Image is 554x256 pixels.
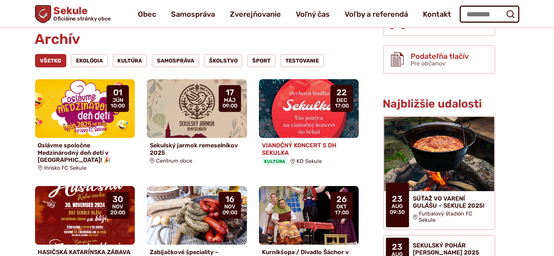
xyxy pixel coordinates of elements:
span: Kultúra [262,158,288,165]
a: Voľný čas [296,4,330,25]
a: Sekulský jarmok remeselníkov 2025 Centrum obce 17 máj 09:00 [147,79,247,167]
a: Kultúra [113,54,148,67]
h4: Sekulský jarmok remeselníkov 2025 [150,142,244,156]
a: Podateľňa tlačív Pre občanov [383,45,496,74]
span: 09:00 [222,210,237,216]
a: Testovanie [280,54,324,67]
span: 09:00 [222,103,237,109]
a: Zverejňovanie [230,4,281,25]
span: 17:00 [335,210,349,216]
a: SÚŤAŽ VO VARENÍ GULÁŠU – SEKULE 2025! Futbalový štadión FC Sekule 23 aug 09:30 [383,116,496,230]
span: dec [335,97,349,103]
h2: Archív [35,32,359,47]
a: Oslávme spoločne Medzinárodný deň detí v [GEOGRAPHIC_DATA]! 🎉 Ihrisko FC Sekule 01 jún 10:00 [35,79,135,174]
span: okt [335,204,349,210]
span: Podateľňa tlačív [411,52,469,60]
span: KD Sekule [297,158,322,164]
span: 17:00 [335,103,349,109]
span: Pre občanov [411,60,446,67]
span: aug [390,204,405,209]
h4: SÚŤAŽ VO VARENÍ GULÁŠU – SEKULE 2025! [413,195,488,209]
a: Obec [138,4,156,25]
span: Oficiálne stránky obce [53,16,111,21]
a: Ekológia [71,54,108,67]
span: 23 [390,195,405,204]
span: Futbalový štadión FC Sekule [419,211,488,223]
h4: VIANOČNÝ KONCERT S DH SEKULKA [262,142,356,156]
a: ŠKOLSTVO [204,54,243,67]
span: 30 [110,195,125,204]
span: 22 [335,88,349,97]
span: Centrum obce [156,158,192,164]
span: 26 [335,195,349,204]
h4: Oslávme spoločne Medzinárodný deň detí v [GEOGRAPHIC_DATA]! 🎉 [38,142,132,163]
a: Šport [247,54,276,67]
span: 20:00 [110,210,125,216]
span: 09:30 [390,209,405,215]
span: 17 [222,88,237,97]
span: Sekule [51,6,111,22]
span: jún [111,97,125,103]
a: Samospráva [171,4,215,25]
span: 16 [222,195,237,204]
span: 10:00 [111,103,125,109]
span: Ihrisko FC Sekule [44,165,86,171]
span: nov [110,204,125,210]
a: Všetko [35,54,67,67]
img: Prejsť na domovskú stránku [35,5,51,23]
h3: Najbližšie udalosti [383,98,496,110]
span: 01 [111,88,125,97]
a: VIANOČNÝ KONCERT S DH SEKULKA KultúraKD Sekule 22 dec 17:00 [259,79,359,168]
a: Logo Sekule, prejsť na domovskú stránku. [35,5,111,23]
a: Voľby a referendá [345,4,408,25]
a: Kontakt [423,4,451,25]
a: Samospráva [152,54,199,67]
span: nov [222,204,237,210]
span: máj [222,97,237,103]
